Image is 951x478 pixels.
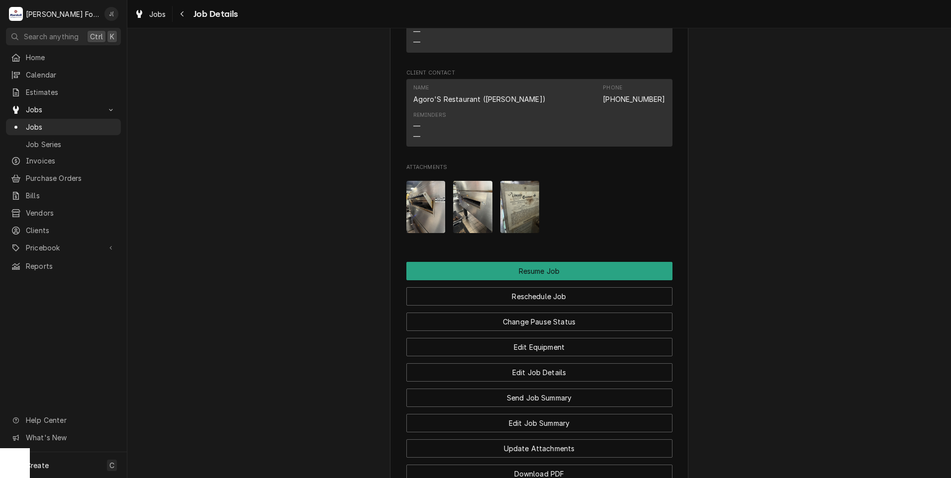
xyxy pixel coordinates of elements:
[6,49,121,66] a: Home
[9,7,23,21] div: Marshall Food Equipment Service's Avatar
[6,258,121,274] a: Reports
[6,187,121,204] a: Bills
[406,306,672,331] div: Button Group Row
[6,101,121,118] a: Go to Jobs
[110,31,114,42] span: K
[406,69,672,77] span: Client Contact
[406,338,672,356] button: Edit Equipment
[104,7,118,21] div: Jeff Debigare (109)'s Avatar
[413,84,546,104] div: Name
[26,208,116,218] span: Vendors
[26,70,116,80] span: Calendar
[413,84,429,92] div: Name
[26,104,101,115] span: Jobs
[406,262,672,280] button: Resume Job
[26,52,116,63] span: Home
[406,382,672,407] div: Button Group Row
[413,111,446,119] div: Reminders
[109,460,114,471] span: C
[413,111,446,142] div: Reminders
[406,407,672,432] div: Button Group Row
[406,79,672,152] div: Client Contact List
[406,262,672,280] div: Button Group Row
[406,280,672,306] div: Button Group Row
[413,17,446,47] div: Reminders
[406,163,672,241] div: Attachments
[413,26,420,37] div: —
[406,331,672,356] div: Button Group Row
[406,79,672,147] div: Contact
[603,84,622,92] div: Phone
[6,239,121,256] a: Go to Pricebook
[6,205,121,221] a: Vendors
[175,6,190,22] button: Navigate back
[6,153,121,169] a: Invoices
[413,37,420,47] div: —
[500,181,540,233] img: tjS35qoRdW0z6HGQHDt4
[406,439,672,458] button: Update Attachments
[26,139,116,150] span: Job Series
[26,432,115,443] span: What's New
[6,170,121,186] a: Purchase Orders
[406,69,672,151] div: Client Contact
[6,28,121,45] button: Search anythingCtrlK
[26,9,99,19] div: [PERSON_NAME] Food Equipment Service
[6,67,121,83] a: Calendar
[26,225,116,236] span: Clients
[6,429,121,446] a: Go to What's New
[90,31,103,42] span: Ctrl
[6,84,121,100] a: Estimates
[603,84,665,104] div: Phone
[406,432,672,458] div: Button Group Row
[603,95,665,103] a: [PHONE_NUMBER]
[26,461,49,470] span: Create
[406,356,672,382] div: Button Group Row
[406,181,446,233] img: YqeS9YN8RGigyEDX9aAh
[26,173,116,183] span: Purchase Orders
[406,163,672,171] span: Attachments
[406,363,672,382] button: Edit Job Details
[406,414,672,432] button: Edit Job Summary
[26,87,116,97] span: Estimates
[6,119,121,135] a: Jobs
[26,122,116,132] span: Jobs
[26,261,116,271] span: Reports
[130,6,170,22] a: Jobs
[413,94,546,104] div: Agoro'S Restaurant ([PERSON_NAME])
[406,173,672,241] span: Attachments
[26,190,116,201] span: Bills
[24,31,79,42] span: Search anything
[190,7,238,21] span: Job Details
[6,136,121,153] a: Job Series
[149,9,166,19] span: Jobs
[26,242,101,253] span: Pricebook
[104,7,118,21] div: J(
[26,156,116,166] span: Invoices
[9,7,23,21] div: M
[6,412,121,428] a: Go to Help Center
[406,287,672,306] button: Reschedule Job
[406,389,672,407] button: Send Job Summary
[6,222,121,239] a: Clients
[26,415,115,425] span: Help Center
[453,181,492,233] img: G9kINnLaQgmJvLRfIizR
[406,313,672,331] button: Change Pause Status
[413,131,420,142] div: —
[413,121,420,131] div: —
